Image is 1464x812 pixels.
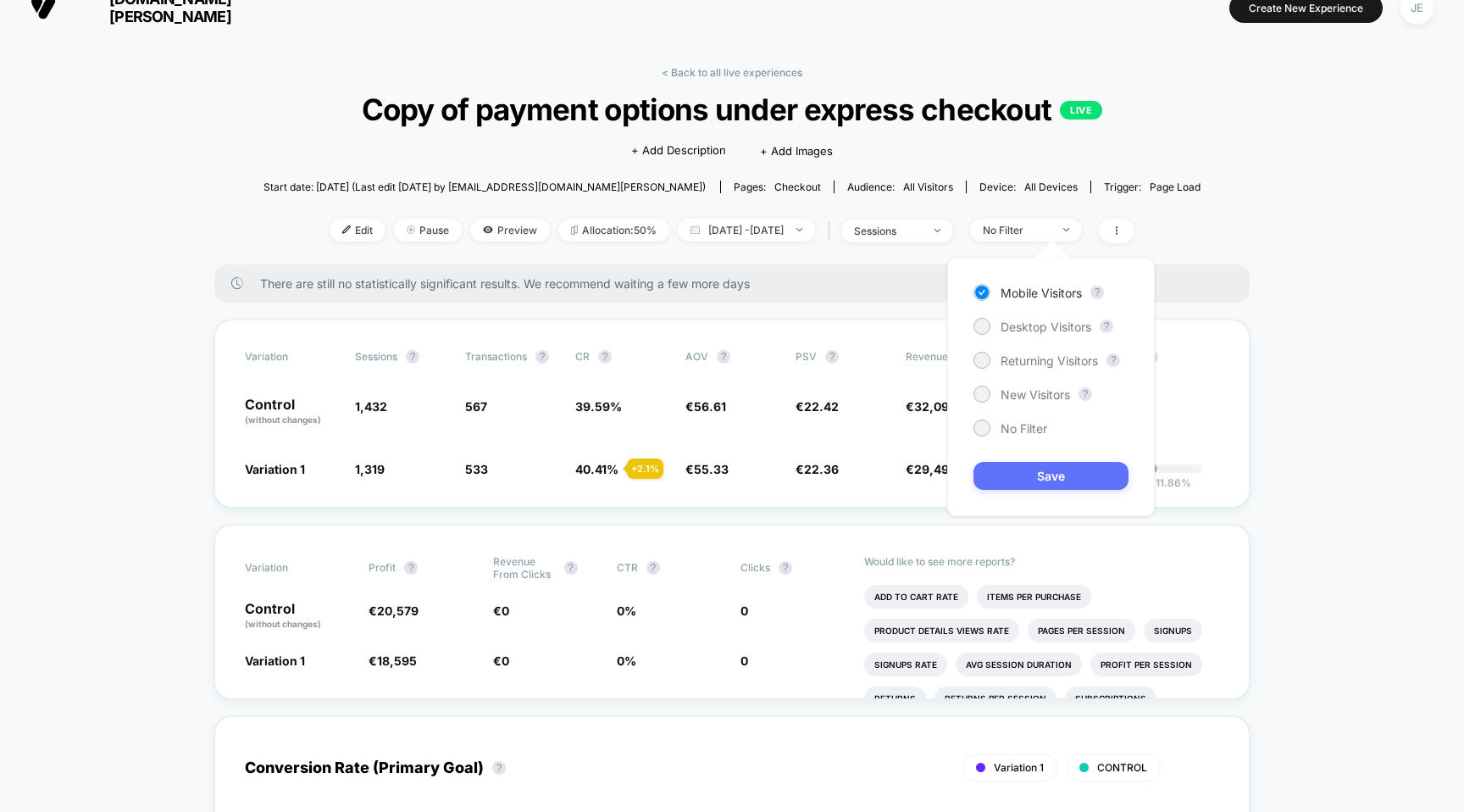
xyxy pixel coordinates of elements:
span: + Add Images [760,144,833,158]
div: No Filter [983,224,1051,236]
span: 40.41 % [575,462,618,476]
button: ? [1106,353,1120,367]
span: Edit [330,219,385,242]
span: 20,579 [377,603,419,618]
span: Revenue [906,350,948,363]
span: checkout [774,181,821,193]
span: 18,595 [377,653,417,668]
p: Control [245,602,352,631]
li: Signups Rate [864,653,947,676]
span: No Filter [1001,421,1047,436]
div: Audience: [847,181,953,193]
span: [DATE] - [DATE] [678,219,815,242]
span: all devices [1024,181,1078,193]
span: + Add Description [631,142,726,159]
button: ? [404,561,418,575]
span: Copy of payment options under express checkout [310,92,1154,127]
span: Returning Visitors [1001,353,1098,368]
span: Page Load [1150,181,1201,193]
span: 1,432 [355,399,387,414]
span: PSV [796,350,817,363]
p: Control [245,398,338,426]
span: 0 % [617,653,636,668]
span: 0 [502,603,509,618]
button: ? [1090,286,1104,299]
span: 55.33 [694,462,729,476]
div: + 2.1 % [627,459,663,479]
span: Preview [470,219,550,242]
button: ? [492,761,506,775]
button: ? [1100,320,1113,333]
span: (without changes) [245,414,321,425]
span: 22.42 [804,399,839,414]
p: Would like to see more reports? [864,555,1219,568]
span: € [685,399,726,414]
li: Returns Per Session [934,687,1056,710]
li: Returns [864,687,926,710]
li: Signups [1144,619,1202,642]
span: Mobile Visitors [1001,286,1082,300]
span: 22.36 [804,462,839,476]
button: ? [779,561,792,575]
li: Add To Cart Rate [864,585,968,609]
button: ? [717,350,730,364]
button: Save [973,462,1128,490]
span: Profit [369,561,396,574]
span: € [493,603,509,618]
span: CONTROL [1097,761,1147,774]
img: edit [342,225,351,234]
span: 29,491 [914,462,954,476]
span: € [796,462,839,476]
li: Product Details Views Rate [864,619,1019,642]
span: € [369,603,419,618]
span: Allocation: 50% [558,219,669,242]
span: Sessions [355,350,397,363]
span: Transactions [465,350,527,363]
span: Variation 1 [245,653,305,668]
img: end [407,225,415,234]
span: Variation 1 [994,761,1044,774]
img: end [796,228,802,231]
li: Pages Per Session [1028,619,1135,642]
span: CI [1126,350,1219,364]
span: 0 [740,653,748,668]
span: CTR [617,561,638,574]
span: AOV [685,350,708,363]
span: € [906,399,957,414]
span: € [796,399,839,414]
li: Profit Per Session [1090,653,1202,676]
div: sessions [854,225,922,237]
button: ? [564,561,578,575]
button: ? [1079,387,1092,401]
li: Subscriptions [1065,687,1156,710]
span: € [369,653,417,668]
span: --- [1126,402,1219,426]
span: Revenue From Clicks [493,555,556,581]
img: end [934,229,940,232]
span: € [493,653,509,668]
span: 32,099 [914,399,957,414]
span: 567 [465,399,487,414]
span: € [906,462,954,476]
button: ? [825,350,839,364]
span: There are still no statistically significant results. We recommend waiting a few more days [260,276,1216,291]
span: Pause [394,219,462,242]
span: 0 [740,603,748,618]
span: 56.61 [694,399,726,414]
span: Device: [966,181,1090,193]
span: Clicks [740,561,770,574]
p: LIVE [1060,101,1102,120]
span: Variation [245,555,338,581]
span: 0 % [617,603,636,618]
button: ? [406,350,419,364]
div: Trigger: [1104,181,1201,193]
span: New Visitors [1001,387,1070,402]
button: ? [598,350,612,364]
img: calendar [690,225,700,234]
img: rebalance [571,225,578,235]
span: Start date: [DATE] (Last edit [DATE] by [EMAIL_ADDRESS][DOMAIN_NAME][PERSON_NAME]) [263,181,706,193]
a: < Back to all live experiences [662,66,802,79]
span: Desktop Visitors [1001,320,1091,334]
li: Avg Session Duration [956,653,1082,676]
span: 1,319 [355,462,385,476]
